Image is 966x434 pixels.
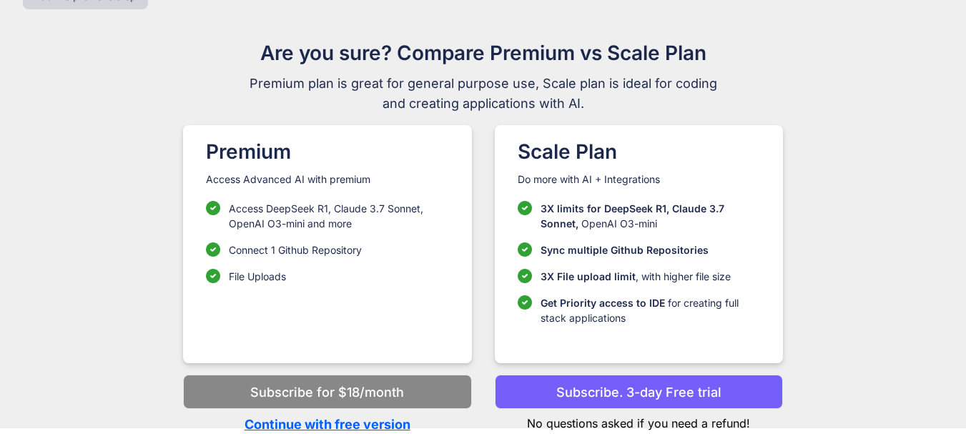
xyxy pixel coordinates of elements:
p: , with higher file size [541,269,731,284]
p: Subscribe for $18/month [250,383,404,402]
img: checklist [518,269,532,283]
h1: Premium [206,137,448,167]
img: checklist [518,295,532,310]
p: Continue with free version [183,415,471,434]
p: Access DeepSeek R1, Claude 3.7 Sonnet, OpenAI O3-mini and more [229,201,448,231]
span: 3X limits for DeepSeek R1, Claude 3.7 Sonnet, [541,202,724,230]
span: Get Priority access to IDE [541,297,665,309]
p: Access Advanced AI with premium [206,172,448,187]
span: 3X File upload limit [541,270,636,282]
img: checklist [206,269,220,283]
img: checklist [518,242,532,257]
p: Connect 1 Github Repository [229,242,362,257]
p: File Uploads [229,269,286,284]
h1: Scale Plan [518,137,760,167]
p: Sync multiple Github Repositories [541,242,709,257]
button: Subscribe for $18/month [183,375,471,409]
p: No questions asked if you need a refund! [495,409,783,432]
p: Subscribe. 3-day Free trial [556,383,721,402]
p: Do more with AI + Integrations [518,172,760,187]
p: OpenAI O3-mini [541,201,760,231]
button: Subscribe. 3-day Free trial [495,375,783,409]
img: checklist [206,242,220,257]
img: checklist [518,201,532,215]
span: Premium plan is great for general purpose use, Scale plan is ideal for coding and creating applic... [243,74,724,114]
h1: Are you sure? Compare Premium vs Scale Plan [243,38,724,68]
p: for creating full stack applications [541,295,760,325]
img: checklist [206,201,220,215]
